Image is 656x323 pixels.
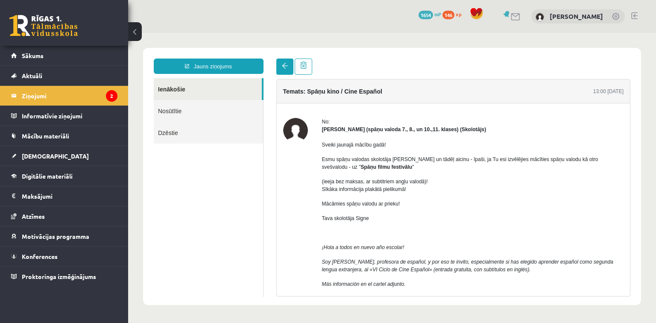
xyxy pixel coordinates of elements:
a: Aktuāli [11,66,117,85]
a: Maksājumi [11,186,117,206]
a: Ziņojumi2 [11,86,117,106]
a: Informatīvie ziņojumi [11,106,117,126]
span: ¡Hola a todos en nuevo año escolar! [194,211,276,217]
h4: Temats: Spāņu kino / Cine Español [155,55,254,62]
a: Mācību materiāli [11,126,117,146]
span: Sākums [22,52,44,59]
b: Spāņu filmu festivālu [232,131,284,137]
div: 13:00 [DATE] [465,55,495,62]
span: ¡Aprendamos español con alegría! [194,263,272,269]
a: Digitālie materiāli [11,166,117,186]
a: Nosūtītie [26,67,135,89]
span: Mācību materiāli [22,132,69,140]
span: xp [456,11,461,18]
span: Tava skolotāja Signe [194,182,241,188]
span: Soy [PERSON_NAME], profesora de español, y por eso te invito, especialmente si has elegido aprend... [194,226,485,240]
a: Proktoringa izmēģinājums [11,267,117,286]
span: Motivācijas programma [22,232,89,240]
a: Jauns ziņojums [26,26,135,41]
span: [DEMOGRAPHIC_DATA] [22,152,89,160]
a: [DEMOGRAPHIC_DATA] [11,146,117,166]
span: 146 [442,11,454,19]
span: Más información en el cartel adjunto. [194,248,278,254]
a: Rīgas 1. Tālmācības vidusskola [9,15,78,36]
legend: Maksājumi [22,186,117,206]
a: Motivācijas programma [11,226,117,246]
img: Viktorija Bērziņa [536,13,544,21]
legend: Informatīvie ziņojumi [22,106,117,126]
div: No: [194,85,496,93]
span: Esmu spāņu valodas skolotāja [PERSON_NAME] un tādēļ aicinu - īpaši, ja Tu esi izvēlējies mācīties... [194,123,470,137]
span: Sveiki jaunajā mācību gadā! [194,109,258,115]
span: Atzīmes [22,212,45,220]
span: 1654 [419,11,433,19]
a: Sākums [11,46,117,65]
a: Atzīmes [11,206,117,226]
a: 146 xp [442,11,466,18]
strong: [PERSON_NAME] (spāņu valoda 7., 8., un 10.,11. klases) (Skolotājs) [194,94,358,100]
a: Dzēstie [26,89,135,111]
a: Konferences [11,247,117,266]
legend: Ziņojumi [22,86,117,106]
img: Signe Sirmā (spāņu valoda 7., 8., un 10.,11. klases) [155,85,180,110]
span: mP [434,11,441,18]
span: (ieeja bez maksas, ar subtitriem angļu valodā)! Sīkāka informācija plakātā pielikumā! [194,146,300,159]
a: Ienākošie [26,45,134,67]
span: Proktoringa izmēģinājums [22,273,96,280]
i: 2 [106,90,117,102]
span: Konferences [22,253,58,260]
a: [PERSON_NAME] [550,12,603,21]
span: Digitālie materiāli [22,172,73,180]
span: Aktuāli [22,72,42,79]
a: 1654 mP [419,11,441,18]
span: Mācāmies spāņu valodu ar prieku! [194,168,272,174]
